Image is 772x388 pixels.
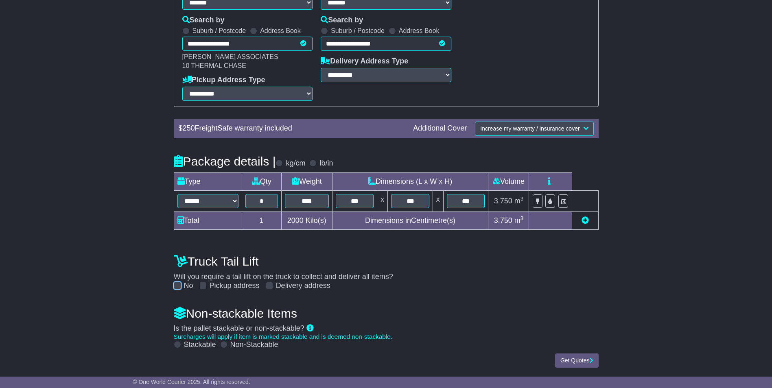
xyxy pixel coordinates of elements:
label: Search by [321,16,363,25]
label: Search by [182,16,225,25]
label: Pickup address [210,281,260,290]
label: kg/cm [286,159,305,168]
span: m [514,216,524,225]
label: Suburb / Postcode [192,27,246,35]
button: Increase my warranty / insurance cover [475,122,593,136]
h4: Package details | [174,155,276,168]
label: Suburb / Postcode [331,27,385,35]
button: Get Quotes [555,353,599,368]
td: Dimensions (L x W x H) [332,172,488,190]
h4: Non-stackable Items [174,307,599,320]
label: Stackable [184,340,216,349]
td: Qty [242,172,282,190]
span: [PERSON_NAME] ASSOCIATES [182,53,278,60]
span: 10 THERMAL CHASE [182,62,246,69]
div: $ FreightSafe warranty included [175,124,409,133]
label: Pickup Address Type [182,76,265,85]
label: lb/in [319,159,333,168]
td: Type [174,172,242,190]
span: Increase my warranty / insurance cover [480,125,580,132]
label: Delivery Address Type [321,57,408,66]
span: Is the pallet stackable or non-stackable? [174,324,304,332]
sup: 3 [520,196,524,202]
label: Non-Stackable [230,340,278,349]
label: Address Book [399,27,440,35]
td: Dimensions in Centimetre(s) [332,211,488,229]
td: x [377,190,388,211]
span: 3.750 [494,197,512,205]
td: Kilo(s) [282,211,332,229]
sup: 3 [520,215,524,221]
span: 2000 [287,216,304,225]
div: Additional Cover [409,124,471,133]
span: 250 [183,124,195,132]
td: Weight [282,172,332,190]
span: © One World Courier 2025. All rights reserved. [133,379,250,385]
td: Volume [488,172,529,190]
td: Total [174,211,242,229]
div: Surcharges will apply if item is marked stackable and is deemed non-stackable. [174,333,599,340]
div: Will you require a tail lift on the truck to collect and deliver all items? [170,251,603,290]
a: Add new item [582,216,589,225]
td: 1 [242,211,282,229]
label: Delivery address [276,281,330,290]
td: x [433,190,443,211]
label: No [184,281,193,290]
label: Address Book [260,27,301,35]
span: 3.750 [494,216,512,225]
span: m [514,197,524,205]
h4: Truck Tail Lift [174,255,599,268]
